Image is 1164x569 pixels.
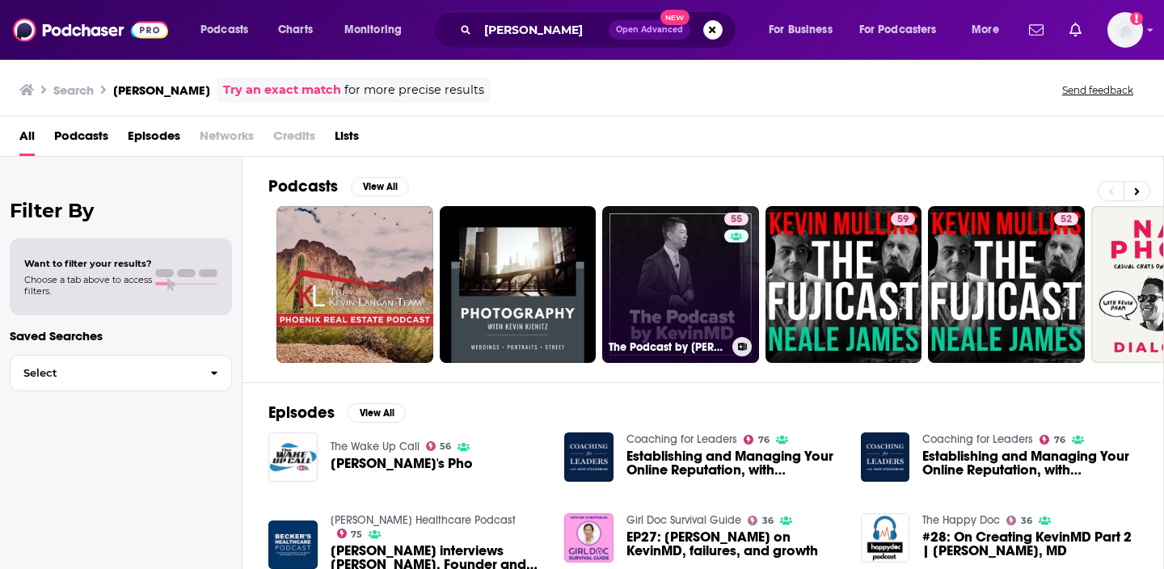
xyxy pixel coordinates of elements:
button: View All [348,403,406,423]
img: Podchaser - Follow, Share and Rate Podcasts [13,15,168,45]
img: User Profile [1107,12,1143,48]
span: Want to filter your results? [24,258,152,269]
button: open menu [333,17,423,43]
span: Networks [200,123,254,156]
span: 59 [897,212,909,228]
a: Show notifications dropdown [1063,16,1088,44]
a: Coaching for Leaders [626,432,737,446]
span: Establishing and Managing Your Online Reputation, with [PERSON_NAME] [626,449,841,477]
svg: Add a profile image [1130,12,1143,25]
button: open menu [960,17,1019,43]
span: For Business [769,19,833,41]
span: Choose a tab above to access filters. [24,274,152,297]
a: 76 [744,435,770,445]
button: Send feedback [1057,83,1138,97]
a: 59 [765,206,922,363]
a: The Wake Up Call [331,440,420,453]
a: 36 [748,516,774,525]
h2: Filter By [10,199,232,222]
div: Search podcasts, credits, & more... [449,11,752,48]
a: Charts [268,17,323,43]
p: Saved Searches [10,328,232,344]
a: All [19,123,35,156]
a: Coaching for Leaders [922,432,1033,446]
span: 75 [351,531,362,538]
span: 76 [1054,436,1065,444]
span: 36 [762,517,774,525]
span: 52 [1061,212,1072,228]
a: Podcasts [54,123,108,156]
button: Show profile menu [1107,12,1143,48]
a: 52 [928,206,1085,363]
h2: Episodes [268,403,335,423]
button: open menu [849,17,960,43]
a: 75 [337,529,363,538]
span: 55 [731,212,742,228]
a: Kevin's Pho [331,457,473,470]
a: 36 [1006,516,1032,525]
span: 56 [440,443,451,450]
a: Show notifications dropdown [1023,16,1050,44]
a: Establishing and Managing Your Online Reputation, with Kevin Pho [922,449,1137,477]
span: for more precise results [344,81,484,99]
a: 55The Podcast by [PERSON_NAME] [602,206,759,363]
a: Lists [335,123,359,156]
span: Establishing and Managing Your Online Reputation, with [PERSON_NAME] [922,449,1137,477]
a: 56 [426,441,452,451]
input: Search podcasts, credits, & more... [478,17,609,43]
a: 52 [1054,213,1078,225]
span: Select [11,368,197,378]
span: Credits [273,123,315,156]
button: Select [10,355,232,391]
img: Establishing and Managing Your Online Reputation, with Kevin Pho [861,432,910,482]
span: [PERSON_NAME]'s Pho [331,457,473,470]
button: Open AdvancedNew [609,20,690,40]
span: More [972,19,999,41]
span: New [660,10,690,25]
img: EP27: Dr. Kevin Pho on KevinMD, failures, and growth [564,513,614,563]
img: Establishing and Managing Your Online Reputation, with Kevin Pho [564,432,614,482]
a: #28: On Creating KevinMD Part 2 | Kevin Pho, MD [922,530,1137,558]
img: #28: On Creating KevinMD Part 2 | Kevin Pho, MD [861,513,910,563]
a: The Happy Doc [922,513,1000,527]
a: EpisodesView All [268,403,406,423]
a: EP27: Dr. Kevin Pho on KevinMD, failures, and growth [626,530,841,558]
span: Logged in as caseya [1107,12,1143,48]
a: PodcastsView All [268,176,409,196]
span: For Podcasters [859,19,937,41]
span: EP27: [PERSON_NAME] on KevinMD, failures, and growth [626,530,841,558]
button: open menu [189,17,269,43]
span: #28: On Creating KevinMD Part 2 | [PERSON_NAME], MD [922,530,1137,558]
h3: [PERSON_NAME] [113,82,210,98]
h3: Search [53,82,94,98]
span: Open Advanced [616,26,683,34]
span: Monitoring [344,19,402,41]
button: View All [351,177,409,196]
a: Establishing and Managing Your Online Reputation, with Kevin Pho [626,449,841,477]
h3: The Podcast by [PERSON_NAME] [609,340,726,354]
a: Becker’s Healthcare Podcast [331,513,516,527]
h2: Podcasts [268,176,338,196]
span: Charts [278,19,313,41]
a: Girl Doc Survival Guide [626,513,741,527]
a: Episodes [128,123,180,156]
a: 59 [891,213,915,225]
a: 76 [1040,435,1065,445]
span: 36 [1021,517,1032,525]
span: 76 [758,436,770,444]
a: Try an exact match [223,81,341,99]
button: open menu [757,17,853,43]
img: Kevin's Pho [268,432,318,482]
a: 55 [724,213,749,225]
span: Podcasts [200,19,248,41]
